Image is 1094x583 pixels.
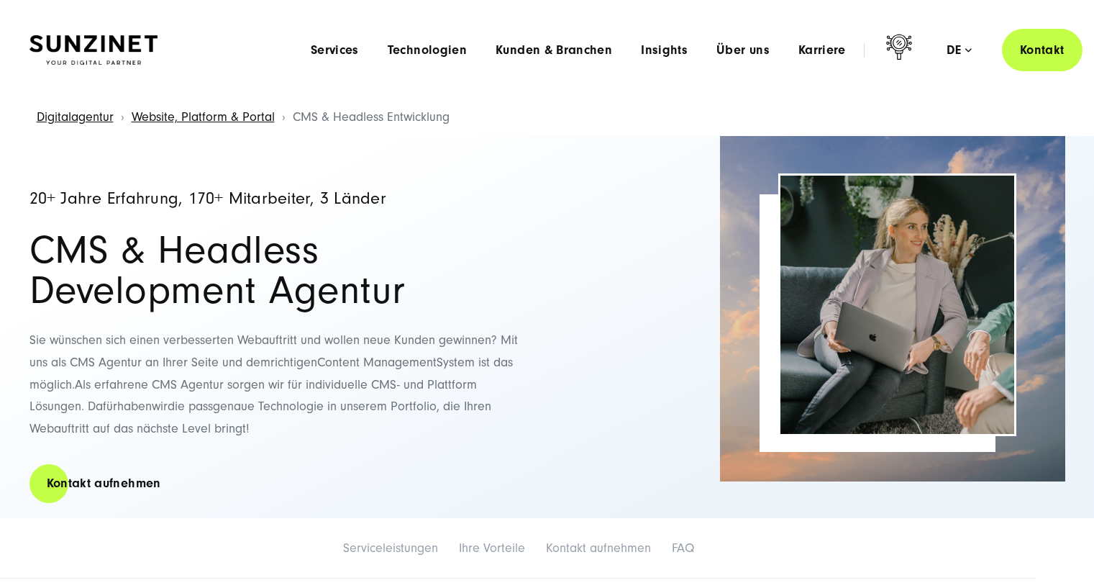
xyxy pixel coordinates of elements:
[132,109,275,125] a: Website, Platform & Portal
[152,399,168,414] span: wir
[29,230,533,311] h1: CMS & Headless Development Agentur
[343,541,438,556] a: Serviceleistungen
[117,399,152,414] span: haben
[1002,29,1082,71] a: Kontakt
[672,541,694,556] a: FAQ
[311,43,359,58] a: Services
[716,43,770,58] a: Über uns
[29,190,533,208] h4: 20+ Jahre Erfahrung, 170+ Mitarbeiter, 3 Länder
[317,355,437,370] span: Content Management
[496,43,612,58] a: Kunden & Branchen
[293,109,450,125] span: CMS & Headless Entwicklung
[720,136,1065,482] img: CMS Agentur und Headless CMS Agentur SUNZINET
[37,109,114,125] a: Digitalagentur
[798,43,846,58] a: Karriere
[546,541,651,556] a: Kontakt aufnehmen
[29,355,513,392] span: System ist das möglich.
[29,399,491,436] span: die passgenaue Technologie in unserem Portfolio, die Ihren Webauftritt auf das nächste Level bringt!
[388,43,467,58] a: Technologien
[29,463,178,504] a: Kontakt aufnehmen
[780,176,1014,434] img: Frau sitzt auf dem Sofa vor ihrem PC und lächelt - CMS Agentur und Headless CMS Agentur SUNZINET
[641,43,688,58] a: Insights
[947,43,972,58] div: de
[29,35,158,65] img: SUNZINET Full Service Digital Agentur
[96,399,117,414] span: afür
[270,355,317,370] span: richtigen
[459,541,525,556] a: Ihre Vorteile
[29,333,518,370] span: Sie wünschen sich einen verbesserten Webauftritt und wollen neue Kunden gewinnen? Mit uns als CMS...
[29,377,477,415] span: Als erfahrene CMS Agentur sorgen wir für individuelle CMS- und Plattform Lösungen. D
